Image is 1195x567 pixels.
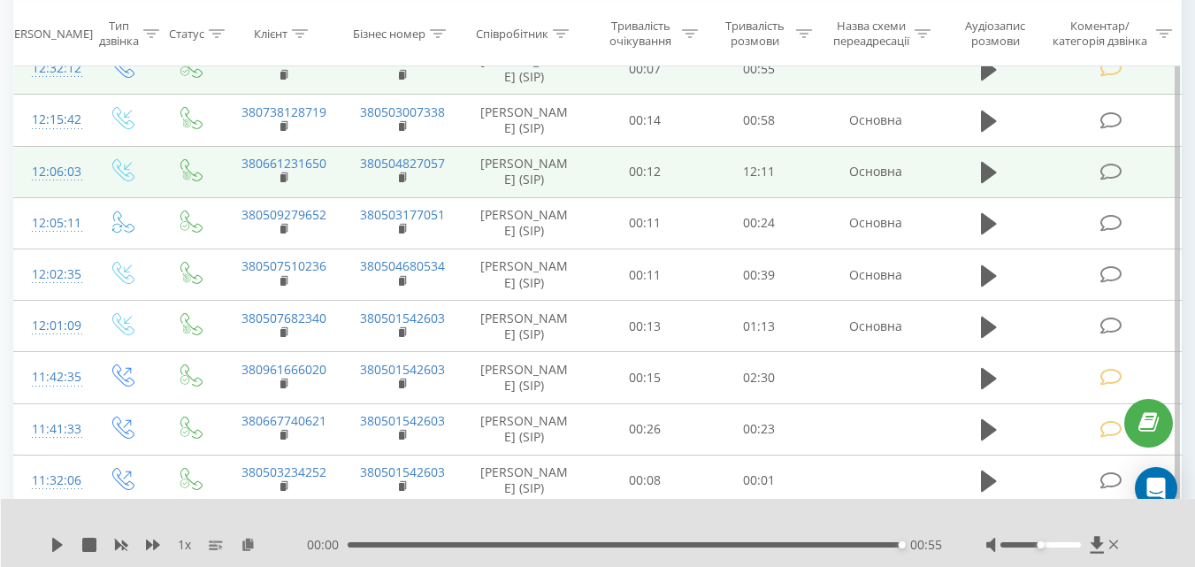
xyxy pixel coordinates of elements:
[910,536,942,554] span: 00:55
[241,361,326,378] a: 380961666020
[360,52,445,69] a: 380501542603
[461,249,588,301] td: [PERSON_NAME] (SIP)
[360,206,445,223] a: 380503177051
[307,536,348,554] span: 00:00
[241,464,326,480] a: 380503234252
[588,43,702,95] td: 00:07
[99,19,139,49] div: Тип дзвінка
[702,43,816,95] td: 00:55
[461,146,588,197] td: [PERSON_NAME] (SIP)
[32,51,69,86] div: 12:32:12
[702,455,816,506] td: 00:01
[461,352,588,403] td: [PERSON_NAME] (SIP)
[702,352,816,403] td: 02:30
[1048,19,1152,49] div: Коментар/категорія дзвінка
[816,146,935,197] td: Основна
[899,541,906,548] div: Accessibility label
[32,309,69,343] div: 12:01:09
[702,95,816,146] td: 00:58
[32,412,69,447] div: 11:41:33
[360,361,445,378] a: 380501542603
[461,95,588,146] td: [PERSON_NAME] (SIP)
[360,155,445,172] a: 380504827057
[241,412,326,429] a: 380667740621
[588,455,702,506] td: 00:08
[702,403,816,455] td: 00:23
[816,301,935,352] td: Основна
[360,103,445,120] a: 380503007338
[702,249,816,301] td: 00:39
[476,26,548,41] div: Співробітник
[241,310,326,326] a: 380507682340
[241,206,326,223] a: 380509279652
[588,249,702,301] td: 00:11
[169,26,204,41] div: Статус
[360,257,445,274] a: 380504680534
[254,26,287,41] div: Клієнт
[816,249,935,301] td: Основна
[588,301,702,352] td: 00:13
[241,52,326,69] a: 380505211624
[588,352,702,403] td: 00:15
[702,197,816,249] td: 00:24
[4,26,93,41] div: [PERSON_NAME]
[604,19,678,49] div: Тривалість очікування
[588,146,702,197] td: 00:12
[461,197,588,249] td: [PERSON_NAME] (SIP)
[461,43,588,95] td: [PERSON_NAME] (SIP)
[1135,467,1177,510] div: Open Intercom Messenger
[461,455,588,506] td: [PERSON_NAME] (SIP)
[32,155,69,189] div: 12:06:03
[360,464,445,480] a: 380501542603
[702,146,816,197] td: 12:11
[360,412,445,429] a: 380501542603
[241,257,326,274] a: 380507510236
[816,95,935,146] td: Основна
[461,403,588,455] td: [PERSON_NAME] (SIP)
[241,155,326,172] a: 380661231650
[353,26,425,41] div: Бізнес номер
[588,95,702,146] td: 00:14
[461,301,588,352] td: [PERSON_NAME] (SIP)
[718,19,792,49] div: Тривалість розмови
[832,19,910,49] div: Назва схеми переадресації
[360,310,445,326] a: 380501542603
[588,403,702,455] td: 00:26
[702,301,816,352] td: 01:13
[816,197,935,249] td: Основна
[241,103,326,120] a: 380738128719
[1037,541,1044,548] div: Accessibility label
[951,19,1040,49] div: Аудіозапис розмови
[32,464,69,498] div: 11:32:06
[32,257,69,292] div: 12:02:35
[588,197,702,249] td: 00:11
[178,536,191,554] span: 1 x
[32,103,69,137] div: 12:15:42
[32,360,69,395] div: 11:42:35
[32,206,69,241] div: 12:05:11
